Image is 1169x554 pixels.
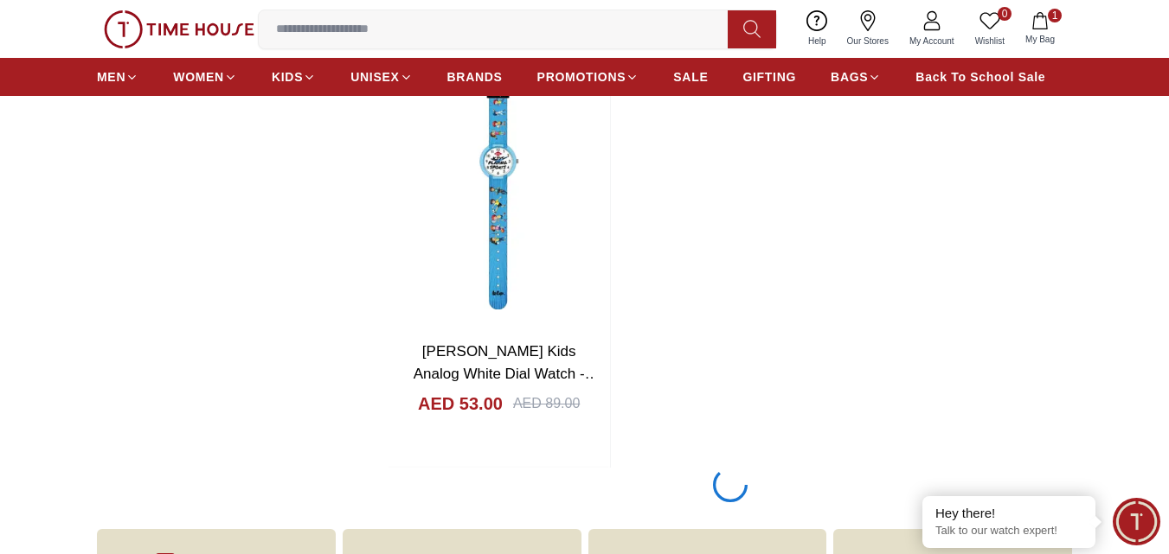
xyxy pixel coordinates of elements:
span: GIFTING [742,68,796,86]
a: Our Stores [837,7,899,51]
span: Wishlist [968,35,1012,48]
div: Chat Widget [1113,498,1160,545]
span: SALE [673,68,708,86]
img: Lee Cooper Kids Analog White Dial Watch - LC.K.4.639 [388,33,610,327]
span: 1 [1048,9,1062,22]
span: UNISEX [350,68,399,86]
p: Talk to our watch expert! [935,524,1082,538]
a: Back To School Sale [915,61,1045,92]
div: AED 89.00 [513,393,580,414]
div: Hey there! [935,505,1082,522]
a: BAGS [831,61,881,92]
a: WOMEN [173,61,237,92]
a: SALE [673,61,708,92]
a: [PERSON_NAME] Kids Analog White Dial Watch - LC.K.4.639 [414,343,600,404]
span: 0 [998,7,1012,21]
button: 1My Bag [1015,9,1065,49]
span: BAGS [831,68,868,86]
span: BRANDS [447,68,503,86]
a: GIFTING [742,61,796,92]
span: WOMEN [173,68,224,86]
a: UNISEX [350,61,412,92]
span: Back To School Sale [915,68,1045,86]
span: Our Stores [840,35,896,48]
a: Help [798,7,837,51]
span: MEN [97,68,125,86]
a: KIDS [272,61,316,92]
h4: AED 53.00 [418,392,503,416]
span: Help [801,35,833,48]
span: PROMOTIONS [537,68,626,86]
span: My Bag [1018,33,1062,46]
span: KIDS [272,68,303,86]
span: My Account [902,35,961,48]
a: PROMOTIONS [537,61,639,92]
a: 0Wishlist [965,7,1015,51]
img: ... [104,10,254,48]
a: MEN [97,61,138,92]
a: BRANDS [447,61,503,92]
